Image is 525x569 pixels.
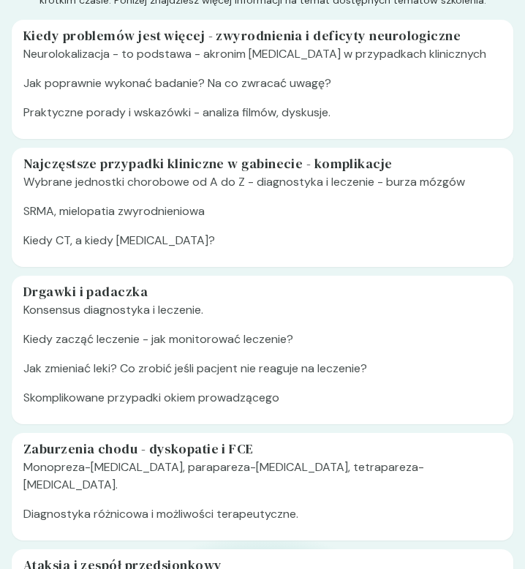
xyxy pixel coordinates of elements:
[23,45,502,75] p: Neurolokalizacja - to podstawa - akronim [MEDICAL_DATA] w przypadkach klinicznych
[23,301,502,331] p: Konsensus diagnostyka i leczenie.
[23,173,502,203] p: Wybrane jednostki chorobowe od A do Z - diagnostyka i leczenie - burza mózgów
[23,389,502,418] p: Skomplikowane przypadki okiem prowadzącego
[23,360,502,389] p: Jak zmieniać leki? Co zrobić jeśli pacjent nie reaguje na leczenie?
[23,459,502,505] p: Monopreza-[MEDICAL_DATA], parapareza-[MEDICAL_DATA], tetrapareza-[MEDICAL_DATA].
[23,505,502,535] p: Diagnostyka różnicowa i możliwości terapeutyczne.
[23,232,502,261] p: Kiedy CT, a kiedy [MEDICAL_DATA]?
[23,75,502,104] p: Jak poprawnie wykonać badanie? Na co zwracać uwagę?
[23,203,502,232] p: SRMA, mielopatia zwyrodnieniowa
[23,104,502,133] p: Praktyczne porady i wskazówki - analiza filmów, dyskusje.
[23,439,502,459] h5: Zaburzenia chodu - dyskopatie i FCE
[23,282,502,301] h5: Drgawki i padaczka
[23,331,502,360] p: Kiedy zacząć leczenie - jak monitorować leczenie?
[23,26,502,45] h5: Kiedy problemów jest więcej - zwyrodnienia i deficyty neurologiczne
[23,154,502,173] h5: Najczęstsze przypadki kliniczne w gabinecie - komplikacje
